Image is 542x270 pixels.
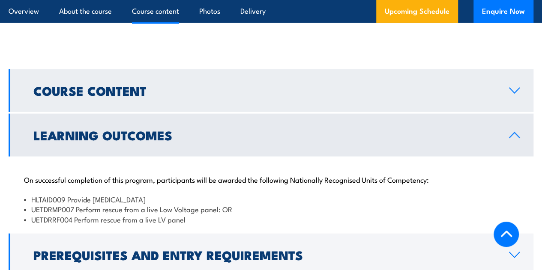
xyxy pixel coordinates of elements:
a: Learning Outcomes [9,113,533,156]
h2: Prerequisites and Entry Requirements [33,249,495,260]
li: UETDRMP007 Perform rescue from a live Low Voltage panel: OR [24,204,518,214]
p: On successful completion of this program, participants will be awarded the following Nationally R... [24,175,518,183]
a: Course Content [9,69,533,112]
h2: Learning Outcomes [33,129,495,140]
li: UETDRRF004 Perform rescue from a live LV panel [24,214,518,224]
li: HLTAID009 Provide [MEDICAL_DATA] [24,194,518,204]
h2: Course Content [33,84,495,95]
